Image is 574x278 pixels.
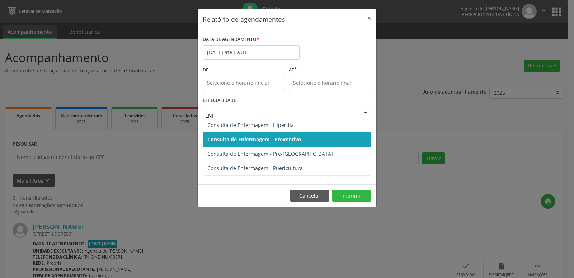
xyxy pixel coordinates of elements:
input: Seleciona uma especialidade [205,108,357,123]
label: ESPECIALIDADE [203,95,236,106]
span: Consulta de Enfermagem - Hiperdia [207,122,294,128]
button: Cancelar [290,190,329,202]
input: Selecione o horário inicial [203,76,285,90]
label: ATÉ [289,65,371,76]
label: DATA DE AGENDAMENTO [203,34,259,45]
button: Close [362,9,376,27]
span: Consulta de Enfermagem - Puericultura [207,165,303,171]
span: Consulta de Enfermagem - Preventivo [207,136,301,143]
button: Imprimir [332,190,371,202]
label: De [203,65,285,76]
span: Consulta de Enfermagem - Pré-[GEOGRAPHIC_DATA] [207,150,333,157]
h5: Relatório de agendamentos [203,14,285,24]
input: Selecione o horário final [289,76,371,90]
input: Selecione uma data ou intervalo [203,45,300,60]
